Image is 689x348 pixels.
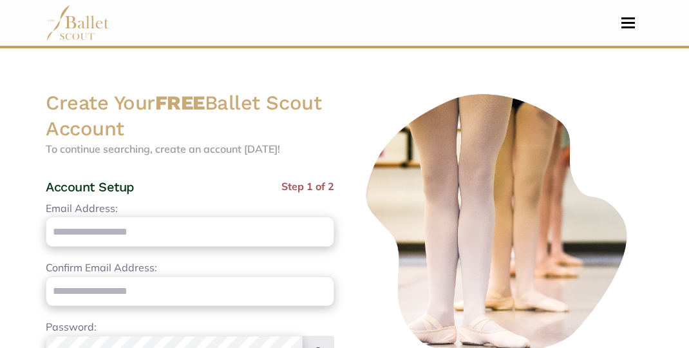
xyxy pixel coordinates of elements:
label: Password: [46,319,97,336]
label: Email Address: [46,200,118,217]
span: Step 1 of 2 [281,179,334,200]
strong: FREE [155,91,205,114]
h4: Account Setup [46,179,135,195]
label: Confirm Email Address: [46,260,157,276]
button: Toggle navigation [613,17,643,29]
span: To continue searching, create an account [DATE]! [46,142,280,155]
h2: Create Your Ballet Scout Account [46,90,334,141]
